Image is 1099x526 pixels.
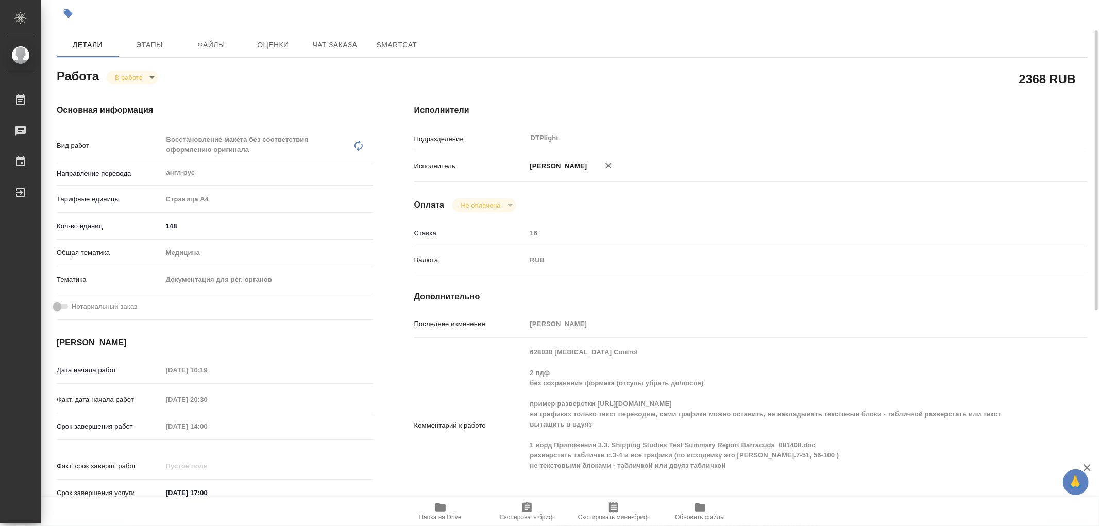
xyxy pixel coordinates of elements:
span: SmartCat [372,39,421,52]
span: Чат заказа [310,39,360,52]
button: Не оплачена [458,201,503,210]
input: Пустое поле [162,459,252,473]
p: Общая тематика [57,248,162,258]
p: Тарифные единицы [57,194,162,205]
div: Документация для рег. органов [162,271,373,289]
div: В работе [452,198,516,212]
p: Комментарий к работе [414,420,527,431]
button: 🙏 [1063,469,1089,495]
p: Вид работ [57,141,162,151]
div: Страница А4 [162,191,373,208]
textarea: 628030 [MEDICAL_DATA] Control 2 пдф без сохранения формата (отсупы убрать до/после) пример развер... [527,344,1032,505]
p: Валюта [414,255,527,265]
input: ✎ Введи что-нибудь [162,218,373,233]
div: Медицина [162,244,373,262]
h4: Дополнительно [414,291,1088,303]
h4: [PERSON_NAME] [57,336,373,349]
div: В работе [107,71,158,84]
input: ✎ Введи что-нибудь [162,485,252,500]
button: Папка на Drive [397,497,484,526]
span: Нотариальный заказ [72,301,137,312]
input: Пустое поле [162,392,252,407]
button: Удалить исполнителя [597,155,620,177]
span: Папка на Drive [419,514,462,521]
button: Скопировать мини-бриф [570,497,657,526]
button: В работе [112,73,146,82]
h2: 2368 RUB [1019,70,1076,88]
p: Исполнитель [414,161,527,172]
h4: Основная информация [57,104,373,116]
p: Последнее изменение [414,319,527,329]
p: Подразделение [414,134,527,144]
p: Дата начала работ [57,365,162,376]
button: Скопировать бриф [484,497,570,526]
p: [PERSON_NAME] [527,161,587,172]
p: Срок завершения услуги [57,488,162,498]
p: Факт. дата начала работ [57,395,162,405]
input: Пустое поле [162,363,252,378]
button: Добавить тэг [57,2,79,25]
input: Пустое поле [527,316,1032,331]
p: Срок завершения работ [57,421,162,432]
span: Оценки [248,39,298,52]
span: Обновить файлы [675,514,725,521]
p: Ставка [414,228,527,239]
div: RUB [527,251,1032,269]
span: 🙏 [1067,471,1085,493]
span: Детали [63,39,112,52]
span: Файлы [187,39,236,52]
input: Пустое поле [162,419,252,434]
input: Пустое поле [527,226,1032,241]
p: Направление перевода [57,168,162,179]
h2: Работа [57,66,99,84]
h4: Исполнители [414,104,1088,116]
button: Обновить файлы [657,497,743,526]
span: Скопировать бриф [500,514,554,521]
p: Тематика [57,275,162,285]
p: Кол-во единиц [57,221,162,231]
h4: Оплата [414,199,445,211]
span: Скопировать мини-бриф [578,514,649,521]
span: Этапы [125,39,174,52]
p: Факт. срок заверш. работ [57,461,162,471]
